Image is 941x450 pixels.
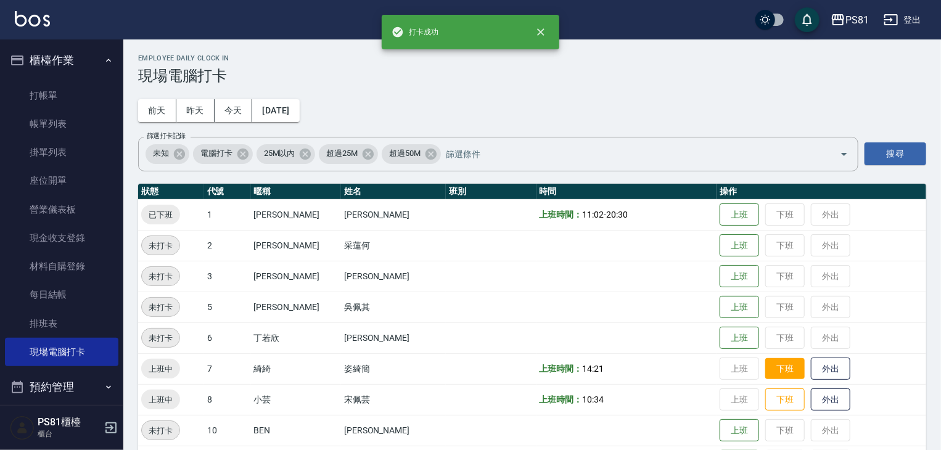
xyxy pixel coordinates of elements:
[582,210,604,219] span: 11:02
[341,415,446,446] td: [PERSON_NAME]
[251,322,341,353] td: 丁若欣
[720,296,759,319] button: 上班
[142,424,179,437] span: 未打卡
[193,144,253,164] div: 電腦打卡
[319,144,378,164] div: 超過25M
[765,388,805,411] button: 下班
[5,252,118,280] a: 材料自購登錄
[142,239,179,252] span: 未打卡
[38,416,101,428] h5: PS81櫃檯
[251,184,341,200] th: 暱稱
[251,415,341,446] td: BEN
[142,332,179,345] span: 未打卡
[5,280,118,309] a: 每日結帳
[193,147,240,160] span: 電腦打卡
[5,44,118,76] button: 櫃檯作業
[606,210,628,219] span: 20:30
[717,184,926,200] th: 操作
[341,384,446,415] td: 宋佩芸
[257,144,316,164] div: 25M以內
[257,147,303,160] span: 25M以內
[5,166,118,195] a: 座位開單
[540,210,583,219] b: 上班時間：
[446,184,536,200] th: 班別
[251,353,341,384] td: 綺綺
[720,265,759,288] button: 上班
[251,230,341,261] td: [PERSON_NAME]
[215,99,253,122] button: 今天
[341,230,446,261] td: 采蓮何
[204,199,251,230] td: 1
[720,203,759,226] button: 上班
[5,224,118,252] a: 現金收支登錄
[141,362,180,375] span: 上班中
[5,138,118,166] a: 掛單列表
[204,230,251,261] td: 2
[138,54,926,62] h2: Employee Daily Clock In
[879,9,926,31] button: 登出
[765,358,805,380] button: 下班
[138,67,926,84] h3: 現場電腦打卡
[38,428,101,440] p: 櫃台
[251,384,341,415] td: 小芸
[443,143,818,165] input: 篩選條件
[138,184,204,200] th: 狀態
[536,184,717,200] th: 時間
[10,415,35,440] img: Person
[204,353,251,384] td: 7
[382,147,428,160] span: 超過50M
[582,364,604,374] span: 14:21
[5,403,118,435] button: 報表及分析
[582,395,604,404] span: 10:34
[142,301,179,314] span: 未打卡
[204,384,251,415] td: 8
[811,358,850,380] button: 外出
[141,393,180,406] span: 上班中
[146,144,189,164] div: 未知
[5,110,118,138] a: 帳單列表
[204,322,251,353] td: 6
[341,322,446,353] td: [PERSON_NAME]
[845,12,869,28] div: PS81
[252,99,299,122] button: [DATE]
[826,7,874,33] button: PS81
[720,327,759,350] button: 上班
[319,147,365,160] span: 超過25M
[251,292,341,322] td: [PERSON_NAME]
[341,292,446,322] td: 吳佩其
[341,353,446,384] td: 姿綺簡
[720,419,759,442] button: 上班
[204,184,251,200] th: 代號
[251,261,341,292] td: [PERSON_NAME]
[146,147,176,160] span: 未知
[5,371,118,403] button: 預約管理
[834,144,854,164] button: Open
[795,7,820,32] button: save
[382,144,441,164] div: 超過50M
[251,199,341,230] td: [PERSON_NAME]
[204,261,251,292] td: 3
[138,99,176,122] button: 前天
[176,99,215,122] button: 昨天
[15,11,50,27] img: Logo
[5,81,118,110] a: 打帳單
[527,18,554,46] button: close
[540,364,583,374] b: 上班時間：
[536,199,717,230] td: -
[204,292,251,322] td: 5
[392,26,438,38] span: 打卡成功
[341,261,446,292] td: [PERSON_NAME]
[341,199,446,230] td: [PERSON_NAME]
[341,184,446,200] th: 姓名
[5,195,118,224] a: 營業儀表板
[865,142,926,165] button: 搜尋
[5,338,118,366] a: 現場電腦打卡
[5,309,118,338] a: 排班表
[142,270,179,283] span: 未打卡
[540,395,583,404] b: 上班時間：
[811,388,850,411] button: 外出
[141,208,180,221] span: 已下班
[720,234,759,257] button: 上班
[204,415,251,446] td: 10
[147,131,186,141] label: 篩選打卡記錄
